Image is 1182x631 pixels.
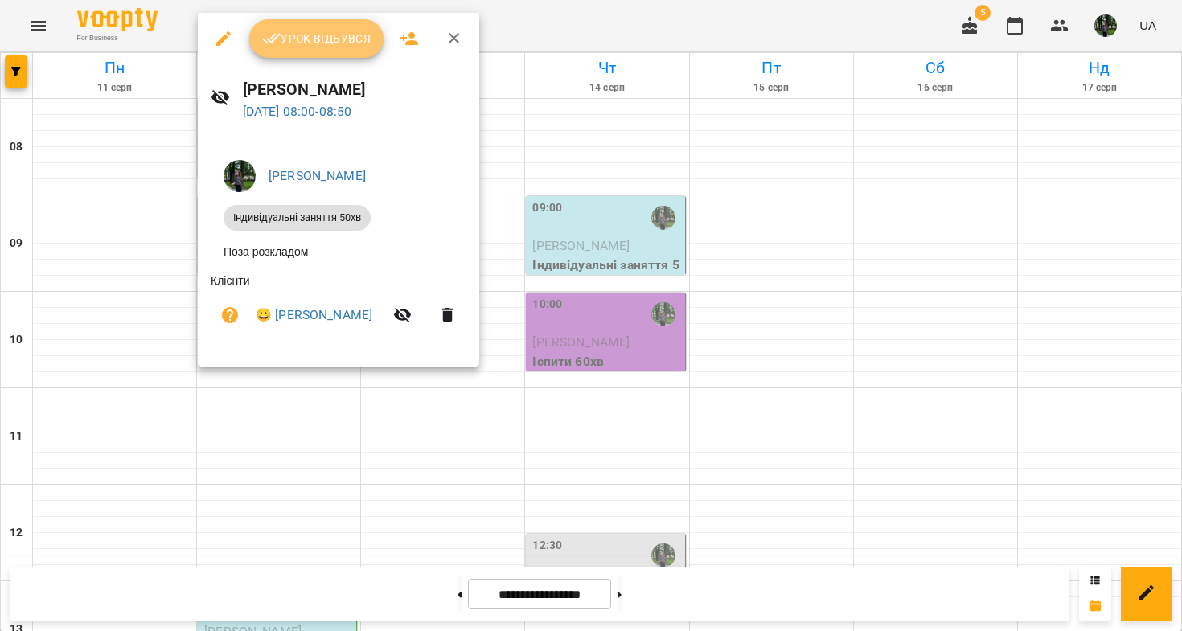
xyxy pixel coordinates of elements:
a: 😀 [PERSON_NAME] [256,305,372,325]
ul: Клієнти [211,272,466,347]
img: 295700936d15feefccb57b2eaa6bd343.jpg [224,160,256,192]
button: Урок відбувся [249,19,384,58]
a: [PERSON_NAME] [269,168,366,183]
span: Індивідуальні заняття 50хв [224,211,371,225]
li: Поза розкладом [211,237,466,266]
h6: [PERSON_NAME] [243,77,467,102]
button: Візит ще не сплачено. Додати оплату? [211,296,249,334]
span: Урок відбувся [262,29,371,48]
a: [DATE] 08:00-08:50 [243,104,352,119]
